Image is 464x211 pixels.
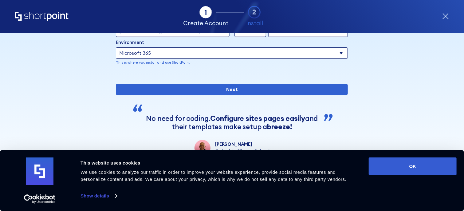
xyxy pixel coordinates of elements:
a: Show details [81,191,117,201]
div: This website uses cookies [81,159,355,167]
span: We use cookies to analyze our traffic in order to improve your website experience, provide social... [81,169,346,182]
a: Usercentrics Cookiebot - opens in a new window [13,194,67,204]
button: OK [369,157,457,175]
img: logo [26,157,53,185]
